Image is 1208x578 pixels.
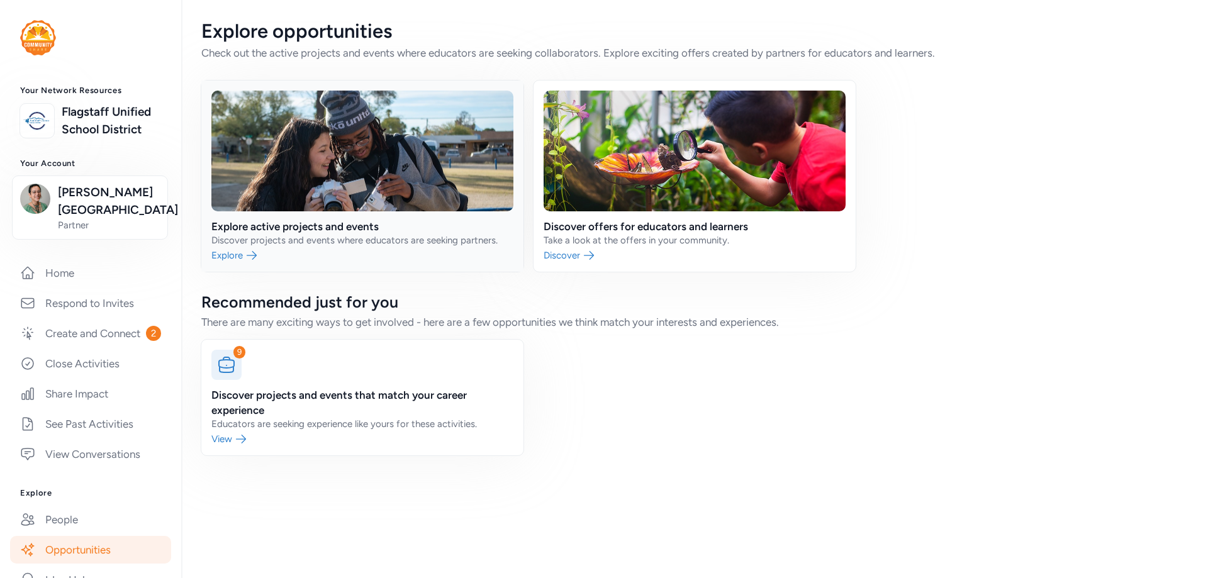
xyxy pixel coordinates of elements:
[62,103,161,138] a: Flagstaff Unified School District
[146,326,161,341] span: 2
[20,158,161,169] h3: Your Account
[12,175,168,240] button: [PERSON_NAME][GEOGRAPHIC_DATA]Partner
[201,45,1188,60] div: Check out the active projects and events where educators are seeking collaborators. Explore excit...
[20,86,161,96] h3: Your Network Resources
[201,20,1188,43] div: Explore opportunities
[233,346,245,358] div: 9
[20,488,161,498] h3: Explore
[10,410,171,438] a: See Past Activities
[23,107,51,135] img: logo
[58,219,160,231] span: Partner
[10,440,171,468] a: View Conversations
[10,259,171,287] a: Home
[201,292,1188,312] div: Recommended just for you
[10,506,171,533] a: People
[201,314,1188,330] div: There are many exciting ways to get involved - here are a few opportunities we think match your i...
[10,289,171,317] a: Respond to Invites
[10,320,171,347] a: Create and Connect2
[10,380,171,408] a: Share Impact
[10,536,171,564] a: Opportunities
[58,184,160,219] span: [PERSON_NAME][GEOGRAPHIC_DATA]
[10,350,171,377] a: Close Activities
[20,20,56,55] img: logo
